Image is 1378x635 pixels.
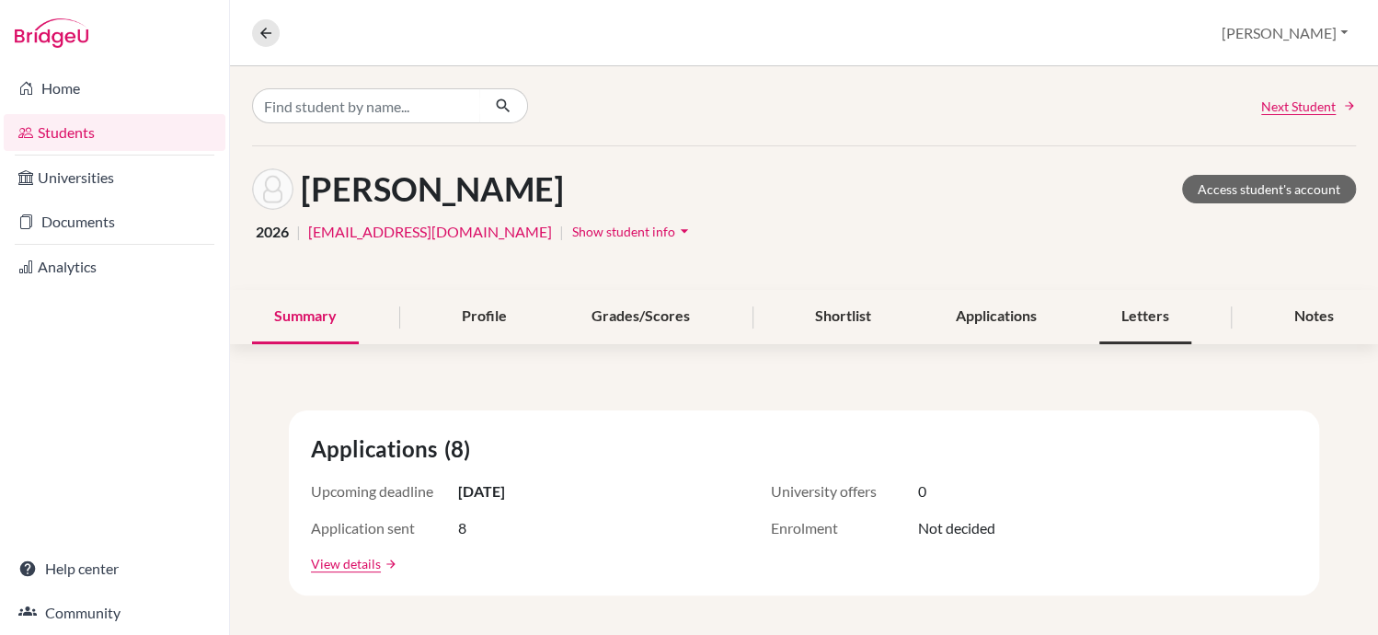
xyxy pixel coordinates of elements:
a: Access student's account [1182,175,1356,203]
a: View details [311,554,381,573]
span: 0 [918,480,926,502]
input: Find student by name... [252,88,480,123]
a: [EMAIL_ADDRESS][DOMAIN_NAME] [308,221,552,243]
a: Analytics [4,248,225,285]
span: | [559,221,564,243]
a: Universities [4,159,225,196]
div: Profile [440,290,529,344]
div: Summary [252,290,359,344]
button: [PERSON_NAME] [1213,16,1356,51]
span: Show student info [572,224,675,239]
img: Kate Brown's avatar [252,168,293,210]
div: Grades/Scores [569,290,712,344]
div: Applications [934,290,1059,344]
span: Not decided [918,517,995,539]
span: 2026 [256,221,289,243]
a: Community [4,595,225,631]
a: Home [4,70,225,107]
span: 8 [458,517,466,539]
span: Upcoming deadline [311,480,458,502]
span: Next Student [1261,97,1336,116]
span: | [296,221,301,243]
div: Shortlist [793,290,893,344]
span: [DATE] [458,480,505,502]
a: Documents [4,203,225,240]
h1: [PERSON_NAME] [301,169,564,209]
img: Bridge-U [15,18,88,48]
span: Applications [311,433,444,466]
i: arrow_drop_down [675,222,694,240]
div: Letters [1099,290,1191,344]
span: University offers [771,480,918,502]
a: Help center [4,550,225,587]
span: (8) [444,433,477,466]
span: Application sent [311,517,458,539]
button: Show student infoarrow_drop_down [571,217,695,246]
a: arrow_forward [381,558,397,571]
a: Next Student [1261,97,1356,116]
div: Notes [1272,290,1356,344]
a: Students [4,114,225,151]
span: Enrolment [771,517,918,539]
